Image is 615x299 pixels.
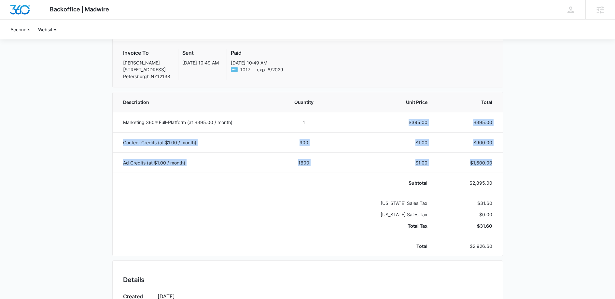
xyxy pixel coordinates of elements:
[443,211,492,218] p: $0.00
[340,139,427,146] p: $1.00
[123,59,170,80] p: [PERSON_NAME] [STREET_ADDRESS] Petersburgh , NY 12138
[340,159,427,166] p: $1.00
[231,49,283,57] h3: Paid
[443,243,492,249] p: $2,926.60
[275,132,333,152] td: 900
[34,20,61,39] a: Websites
[283,99,325,106] span: Quantity
[123,119,268,126] p: Marketing 360® Full-Platform (at $395.00 / month)
[123,275,492,285] h2: Details
[443,200,492,206] p: $31.60
[123,139,268,146] p: Content Credits (at $1.00 / month)
[182,59,219,66] p: [DATE] 10:49 AM
[443,179,492,186] p: $2,895.00
[340,211,427,218] p: [US_STATE] Sales Tax
[240,66,250,73] span: American Express ending with
[340,119,427,126] p: $395.00
[275,112,333,132] td: 1
[443,99,492,106] span: Total
[443,139,492,146] p: $900.00
[123,99,268,106] span: Description
[123,159,268,166] p: Ad Credits (at $1.00 / month)
[443,119,492,126] p: $395.00
[231,59,283,66] p: [DATE] 10:49 AM
[340,222,427,229] p: Total Tax
[275,152,333,173] td: 1600
[340,200,427,206] p: [US_STATE] Sales Tax
[7,20,34,39] a: Accounts
[340,99,427,106] span: Unit Price
[182,49,219,57] h3: Sent
[123,49,170,57] h3: Invoice To
[340,243,427,249] p: Total
[443,159,492,166] p: $1,600.00
[50,6,109,13] span: Backoffice | Madwire
[257,66,283,73] span: exp. 8/2029
[443,222,492,229] p: $31.60
[340,179,427,186] p: Subtotal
